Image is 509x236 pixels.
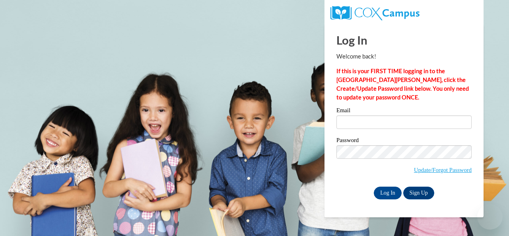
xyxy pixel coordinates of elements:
h1: Log In [336,32,472,48]
label: Email [336,107,472,115]
p: Welcome back! [336,52,472,61]
a: Update/Forgot Password [414,167,472,173]
iframe: Button to launch messaging window [477,204,503,230]
input: Log In [374,187,402,199]
img: COX Campus [330,6,420,20]
label: Password [336,137,472,145]
strong: If this is your FIRST TIME logging in to the [GEOGRAPHIC_DATA][PERSON_NAME], click the Create/Upd... [336,68,469,101]
a: Sign Up [403,187,434,199]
